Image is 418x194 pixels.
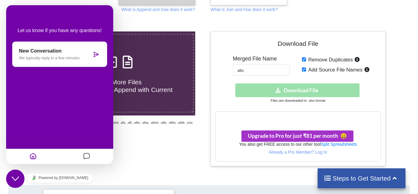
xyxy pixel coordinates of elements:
[13,50,86,55] p: We typically reply in a few minutes
[215,115,381,121] h3: Your files are more than 1 MB
[233,56,290,62] h5: Merged File Name
[6,5,113,164] iframe: chat widget
[215,142,381,147] h6: You also get FREE access to our other tool
[6,171,113,185] iframe: chat widget
[45,121,193,131] i: You can select files with any of these extensions: .xls, .xlt, .xlm, .xlsx, .xlsm, .xltx, .xltm, ...
[75,145,86,157] button: Messages
[215,36,381,53] h4: Download File
[271,99,325,102] small: Files are downloaded in .xlsx format
[241,130,353,142] button: Upgrade to Pro for just ₹81 per monthsmile
[6,170,26,188] iframe: chat widget
[306,67,362,73] span: Add Source File Names
[211,6,278,13] p: What is Join and how does it work?
[233,64,290,76] input: Enter File Name
[248,133,347,139] span: Upgrade to Pro for just ₹81 per month
[306,57,353,63] span: Remove Duplicates
[12,23,96,28] span: Let us know if you have any questions!
[338,133,347,139] span: smile
[22,145,32,157] button: Home
[321,142,357,147] a: Split Spreadsheets
[324,174,399,182] h4: Steps to Get Started
[121,6,195,13] p: What is Append and how does it work?
[68,79,173,93] span: Add More Files to Automatically Append with Current
[13,43,86,49] p: New Conversation
[215,149,381,155] p: Already a Pro Member? Log In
